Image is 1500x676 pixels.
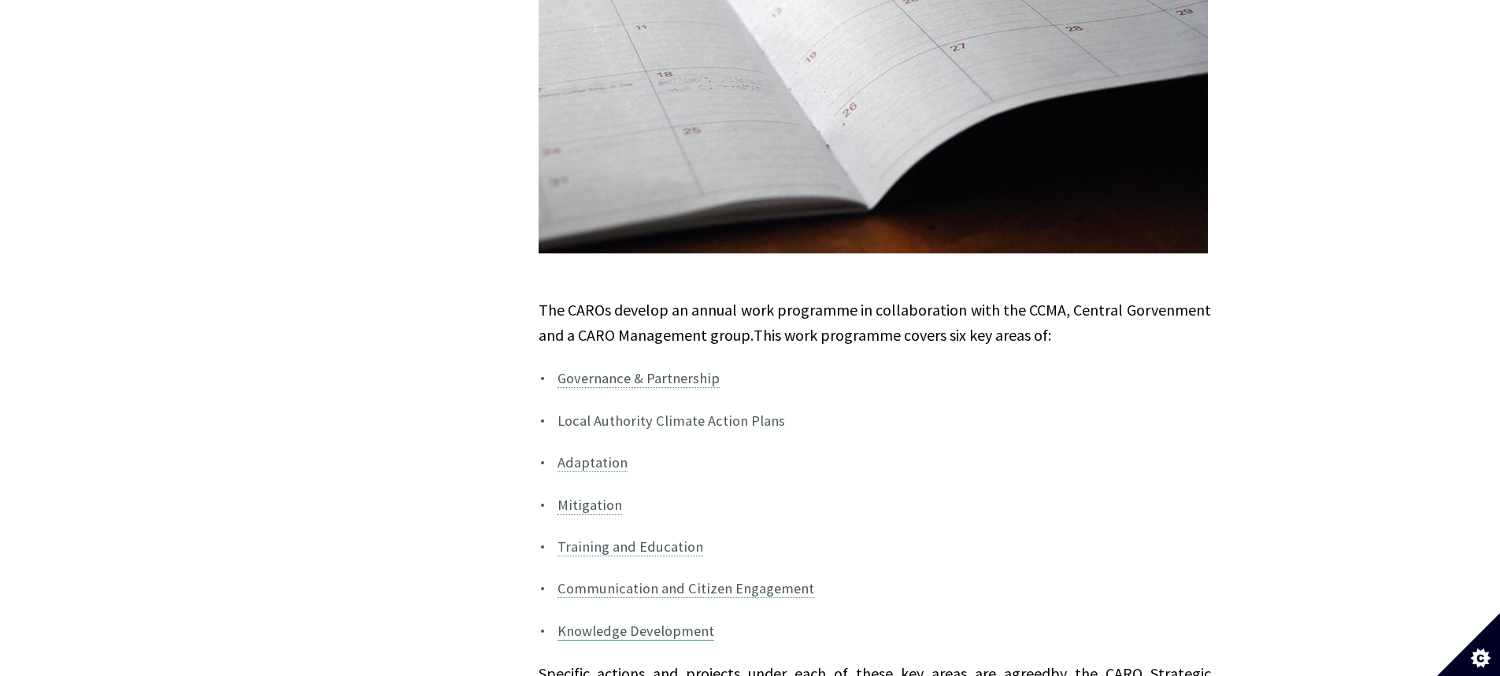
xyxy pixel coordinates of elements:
[1437,613,1500,676] button: Set cookie preferences
[754,325,1051,345] span: This work programme covers six key areas of:
[557,579,814,598] a: Communication and Citizen Engagement
[557,453,628,472] a: Adaptation
[557,537,703,556] a: Training and Education
[557,496,622,515] a: Mitigation
[557,409,1211,432] p: Local Authority Climate Action Plans
[539,300,1211,345] span: The CAROs develop an annual work programme in collaboration with the CCMA, Central Gorvenment and...
[557,369,720,388] a: Governance & Partnership
[557,622,714,641] a: Knowledge Development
